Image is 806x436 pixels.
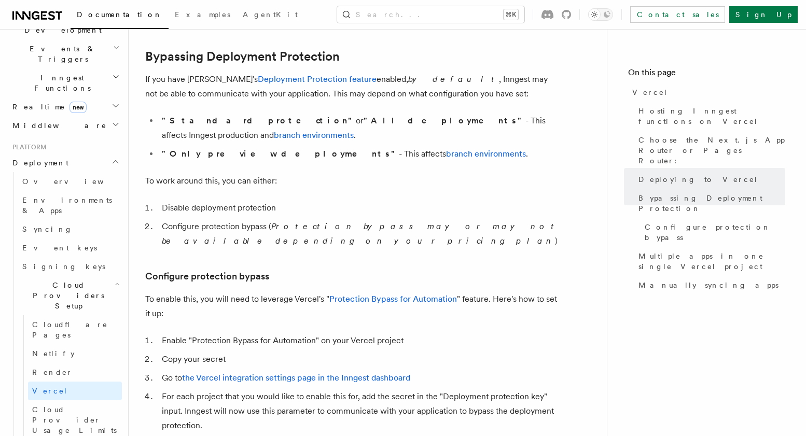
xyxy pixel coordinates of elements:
[638,251,785,272] span: Multiple apps in one single Vercel project
[8,116,122,135] button: Middleware
[32,405,117,434] span: Cloud Provider Usage Limits
[145,49,340,64] a: Bypassing Deployment Protection
[159,371,560,385] li: Go to
[8,153,122,172] button: Deployment
[634,170,785,189] a: Deploying to Vercel
[258,74,377,84] a: Deployment Protection feature
[18,276,122,315] button: Cloud Providers Setup
[446,149,526,159] a: branch environments
[145,174,560,188] p: To work around this, you can either:
[32,320,108,339] span: Cloudflare Pages
[169,3,237,28] a: Examples
[628,83,785,102] a: Vercel
[329,294,457,304] a: Protection Bypass for Automation
[18,280,115,311] span: Cloud Providers Setup
[8,73,112,93] span: Inngest Functions
[632,87,668,97] span: Vercel
[159,114,560,143] li: or - This affects Inngest production and .
[175,10,230,19] span: Examples
[22,262,105,271] span: Signing keys
[243,10,298,19] span: AgentKit
[18,172,122,191] a: Overview
[641,218,785,247] a: Configure protection bypass
[634,247,785,276] a: Multiple apps in one single Vercel project
[28,363,122,382] a: Render
[159,389,560,433] li: For each project that you would like to enable this for, add the secret in the "Deployment protec...
[638,174,758,185] span: Deploying to Vercel
[145,72,560,101] p: If you have [PERSON_NAME]'s enabled, , Inngest may not be able to communicate with your applicati...
[8,143,47,151] span: Platform
[159,201,560,215] li: Disable deployment protection
[77,10,162,19] span: Documentation
[8,97,122,116] button: Realtimenew
[634,131,785,170] a: Choose the Next.js App Router or Pages Router:
[159,333,560,348] li: Enable "Protection Bypass for Automation" on your Vercel project
[638,106,785,126] span: Hosting Inngest functions on Vercel
[634,102,785,131] a: Hosting Inngest functions on Vercel
[22,225,73,233] span: Syncing
[28,344,122,363] a: Netlify
[32,349,75,358] span: Netlify
[32,387,68,395] span: Vercel
[8,102,87,112] span: Realtime
[729,6,798,23] a: Sign Up
[364,116,525,125] strong: "All deployments"
[28,382,122,400] a: Vercel
[504,9,518,20] kbd: ⌘K
[28,315,122,344] a: Cloudflare Pages
[22,244,97,252] span: Event keys
[145,269,269,284] a: Configure protection bypass
[162,116,356,125] strong: "Standard protection"
[8,68,122,97] button: Inngest Functions
[162,221,559,246] em: Protection bypass may or may not be available depending on your pricing plan
[32,368,73,376] span: Render
[628,66,785,83] h4: On this page
[645,222,785,243] span: Configure protection bypass
[162,149,399,159] strong: "Only preview deployments"
[638,193,785,214] span: Bypassing Deployment Protection
[634,276,785,294] a: Manually syncing apps
[18,238,122,257] a: Event keys
[588,8,613,21] button: Toggle dark mode
[182,373,410,383] a: the Vercel integration settings page in the Inngest dashboard
[18,257,122,276] a: Signing keys
[159,147,560,161] li: - This affects .
[630,6,725,23] a: Contact sales
[22,177,129,186] span: Overview
[159,219,560,248] li: Configure protection bypass ( )
[18,191,122,220] a: Environments & Apps
[145,292,560,321] p: To enable this, you will need to leverage Vercel's " " feature. Here's how to set it up:
[337,6,524,23] button: Search...⌘K
[634,189,785,218] a: Bypassing Deployment Protection
[237,3,304,28] a: AgentKit
[8,120,107,131] span: Middleware
[71,3,169,29] a: Documentation
[70,102,87,113] span: new
[8,158,68,168] span: Deployment
[638,280,779,290] span: Manually syncing apps
[159,352,560,367] li: Copy your secret
[408,74,499,84] em: by default
[22,196,112,215] span: Environments & Apps
[274,130,354,140] a: branch environments
[638,135,785,166] span: Choose the Next.js App Router or Pages Router:
[8,44,113,64] span: Events & Triggers
[18,220,122,238] a: Syncing
[8,39,122,68] button: Events & Triggers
